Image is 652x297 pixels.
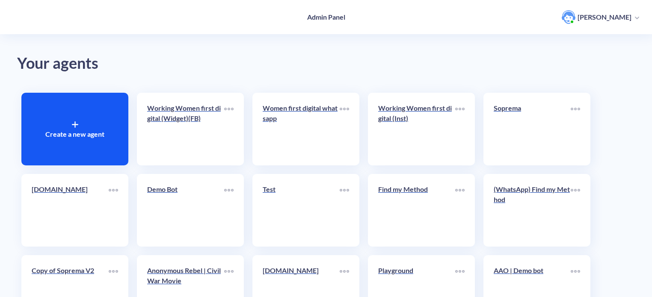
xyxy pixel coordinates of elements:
[32,265,109,276] p: Copy of Soprema V2
[147,265,224,286] p: Anonymous Rebel | Civil War Movie
[147,184,224,194] p: Demo Bot
[147,103,224,155] a: Working Women first digital (Widget)(FB)
[45,129,104,139] p: Create a new agent
[557,9,643,25] button: user photo[PERSON_NAME]
[32,184,109,236] a: [DOMAIN_NAME]
[378,103,455,155] a: Working Women first digital (Inst)
[494,103,571,113] p: Soprema
[263,184,340,194] p: Test
[263,265,340,276] p: [DOMAIN_NAME]
[147,184,224,236] a: Demo Bot
[494,184,571,205] p: (WhatsApp) Find my Method
[494,103,571,155] a: Soprema
[263,184,340,236] a: Test
[494,265,571,276] p: AAO | Demo bot
[378,265,455,276] p: Playground
[378,103,455,124] p: Working Women first digital (Inst)
[263,103,340,155] a: Women first digital whatsapp
[378,184,455,194] p: Find my Method
[147,103,224,124] p: Working Women first digital (Widget)(FB)
[562,10,575,24] img: user photo
[32,184,109,194] p: [DOMAIN_NAME]
[307,13,345,21] h4: Admin Panel
[494,184,571,236] a: (WhatsApp) Find my Method
[263,103,340,124] p: Women first digital whatsapp
[17,51,635,76] div: Your agents
[578,12,631,22] p: [PERSON_NAME]
[378,184,455,236] a: Find my Method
